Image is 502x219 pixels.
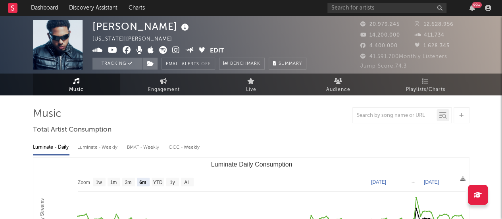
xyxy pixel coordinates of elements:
text: 3m [125,180,131,185]
button: Edit [210,46,224,56]
span: 20.979.245 [360,22,400,27]
a: Engagement [120,74,208,95]
span: Engagement [148,85,180,95]
span: Music [69,85,84,95]
button: 99+ [469,5,475,11]
span: Benchmark [230,59,260,69]
div: Luminate - Daily [33,141,69,154]
span: 4.400.000 [360,43,398,48]
button: Email AlertsOff [162,58,215,70]
text: Luminate Daily Consumption [211,161,292,168]
button: Tracking [92,58,142,70]
span: 411.734 [415,33,444,38]
a: Live [208,74,295,95]
a: Benchmark [219,58,265,70]
text: 6m [139,180,146,185]
button: Summary [269,58,306,70]
text: → [411,179,415,185]
em: Off [201,62,211,66]
span: 14.200.000 [360,33,400,38]
div: 99 + [472,2,482,8]
div: BMAT - Weekly [127,141,161,154]
div: Luminate - Weekly [77,141,119,154]
a: Music [33,74,120,95]
span: Total Artist Consumption [33,125,112,135]
a: Playlists/Charts [382,74,469,95]
input: Search by song name or URL [353,112,437,119]
input: Search for artists [327,3,446,13]
text: Zoom [78,180,90,185]
span: Live [246,85,256,95]
text: 1y [169,180,175,185]
span: Jump Score: 74.3 [360,64,407,69]
a: Audience [295,74,382,95]
text: [DATE] [424,179,439,185]
text: All [184,180,189,185]
text: YTD [153,180,162,185]
text: [DATE] [371,179,386,185]
div: OCC - Weekly [169,141,200,154]
span: Playlists/Charts [406,85,445,95]
span: Audience [326,85,350,95]
span: 1.628.345 [415,43,450,48]
span: 41.591.700 Monthly Listeners [360,54,447,59]
text: 1m [110,180,117,185]
div: [US_STATE] | [PERSON_NAME] [92,35,181,44]
div: [PERSON_NAME] [92,20,191,33]
span: 12.628.956 [415,22,454,27]
span: Summary [279,62,302,66]
text: 1w [96,180,102,185]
